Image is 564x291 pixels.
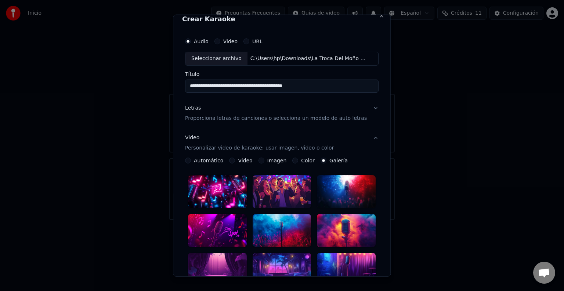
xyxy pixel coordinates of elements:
div: Seleccionar archivo [185,52,247,65]
label: Título [185,71,379,77]
label: Color [301,158,315,163]
p: Proporciona letras de canciones o selecciona un modelo de auto letras [185,115,367,122]
label: Video [238,158,253,163]
h2: Crear Karaoke [182,16,382,22]
label: Video [223,39,238,44]
div: Video [185,134,334,152]
div: Letras [185,104,201,112]
label: Audio [194,39,209,44]
label: Imagen [267,158,287,163]
button: VideoPersonalizar video de karaoke: usar imagen, video o color [185,128,379,158]
p: Personalizar video de karaoke: usar imagen, video o color [185,144,334,152]
button: LetrasProporciona letras de canciones o selecciona un modelo de auto letras [185,99,379,128]
div: C:\Users\hp\Downloads\La Troca Del Moño Negro.mp3 [247,55,372,62]
label: URL [252,39,263,44]
label: Automático [194,158,223,163]
label: Galería [329,158,348,163]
